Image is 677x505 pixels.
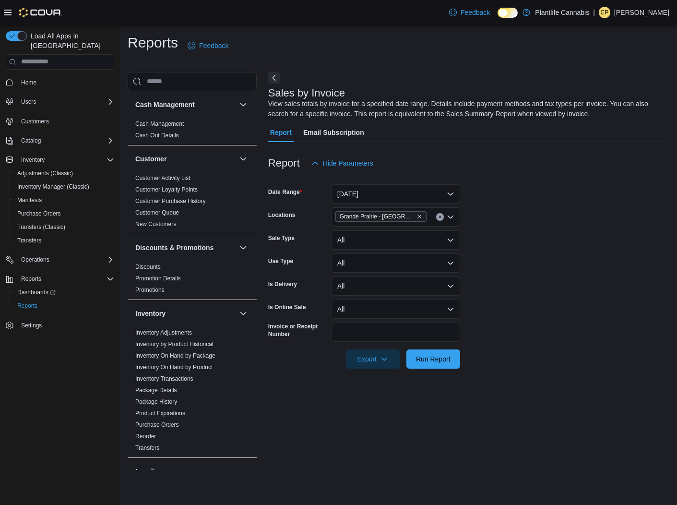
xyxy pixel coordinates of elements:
[2,114,118,128] button: Customers
[2,134,118,147] button: Catalog
[270,123,292,142] span: Report
[21,98,36,106] span: Users
[268,99,665,119] div: View sales totals by invoice for a specified date range. Details include payment methods and tax ...
[10,220,118,234] button: Transfers (Classic)
[135,275,181,282] a: Promotion Details
[21,156,45,164] span: Inventory
[135,363,213,371] span: Inventory On Hand by Product
[135,433,156,440] a: Reorder
[10,299,118,313] button: Reports
[135,329,192,337] span: Inventory Adjustments
[17,273,45,285] button: Reports
[332,184,460,204] button: [DATE]
[17,154,114,166] span: Inventory
[135,132,179,139] a: Cash Out Details
[135,209,179,216] a: Customer Queue
[135,221,176,228] a: New Customers
[335,211,427,222] span: Grande Prairie - Cobblestone
[135,352,215,359] a: Inventory On Hand by Package
[238,99,249,110] button: Cash Management
[13,221,114,233] span: Transfers (Classic)
[135,445,159,451] a: Transfers
[13,208,65,219] a: Purchase Orders
[303,123,364,142] span: Email Subscription
[10,286,118,299] a: Dashboards
[135,341,214,348] a: Inventory by Product Historical
[340,212,415,221] span: Grande Prairie - [GEOGRAPHIC_DATA]
[21,275,41,283] span: Reports
[332,253,460,273] button: All
[17,302,37,310] span: Reports
[135,309,166,318] h3: Inventory
[332,300,460,319] button: All
[268,280,297,288] label: Is Delivery
[352,349,394,369] span: Export
[128,327,257,457] div: Inventory
[13,287,114,298] span: Dashboards
[17,254,114,265] span: Operations
[17,115,114,127] span: Customers
[19,8,62,17] img: Cova
[135,154,236,164] button: Customer
[268,87,345,99] h3: Sales by Invoice
[6,72,114,358] nav: Complex example
[406,349,460,369] button: Run Report
[21,118,49,125] span: Customers
[2,318,118,332] button: Settings
[268,188,302,196] label: Date Range
[21,79,36,86] span: Home
[135,287,165,293] a: Promotions
[21,137,41,144] span: Catalog
[17,237,41,244] span: Transfers
[135,410,185,417] a: Product Expirations
[447,213,454,221] button: Open list of options
[135,198,206,204] a: Customer Purchase History
[135,467,236,476] button: Loyalty
[13,235,45,246] a: Transfers
[17,289,56,296] span: Dashboards
[135,120,184,127] a: Cash Management
[238,308,249,319] button: Inventory
[135,467,159,476] h3: Loyalty
[128,118,257,145] div: Cash Management
[135,275,181,282] span: Promotion Details
[461,8,490,17] span: Feedback
[27,31,114,50] span: Load All Apps in [GEOGRAPHIC_DATA]
[135,398,177,406] span: Package History
[135,100,195,109] h3: Cash Management
[10,193,118,207] button: Manifests
[17,154,48,166] button: Inventory
[268,303,306,311] label: Is Online Sale
[135,364,213,371] a: Inventory On Hand by Product
[238,466,249,477] button: Loyalty
[268,157,300,169] h3: Report
[135,264,161,270] a: Discounts
[2,95,118,108] button: Users
[135,175,190,181] a: Customer Activity List
[135,375,193,382] a: Inventory Transactions
[2,75,118,89] button: Home
[10,180,118,193] button: Inventory Manager (Classic)
[13,221,69,233] a: Transfers (Classic)
[17,320,46,331] a: Settings
[17,196,42,204] span: Manifests
[128,261,257,300] div: Discounts & Promotions
[135,263,161,271] span: Discounts
[13,287,59,298] a: Dashboards
[135,186,198,193] a: Customer Loyalty Points
[135,243,236,252] button: Discounts & Promotions
[13,235,114,246] span: Transfers
[308,154,377,173] button: Hide Parameters
[135,387,177,394] a: Package Details
[135,421,179,428] a: Purchase Orders
[17,169,73,177] span: Adjustments (Classic)
[10,167,118,180] button: Adjustments (Classic)
[268,323,328,338] label: Invoice or Receipt Number
[135,386,177,394] span: Package Details
[498,8,518,18] input: Dark Mode
[128,33,178,52] h1: Reports
[17,273,114,285] span: Reports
